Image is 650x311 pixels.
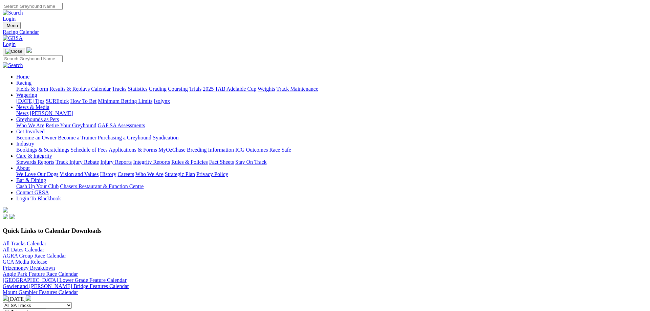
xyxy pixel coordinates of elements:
a: Careers [117,171,134,177]
input: Search [3,55,63,62]
a: Fields & Form [16,86,48,92]
button: Toggle navigation [3,22,21,29]
div: Bar & Dining [16,183,647,190]
a: Privacy Policy [196,171,228,177]
a: Login [3,41,16,47]
a: Schedule of Fees [70,147,107,153]
a: We Love Our Dogs [16,171,58,177]
a: Trials [189,86,201,92]
div: Industry [16,147,647,153]
a: Breeding Information [187,147,234,153]
a: Vision and Values [60,171,99,177]
h3: Quick Links to Calendar Downloads [3,227,647,235]
a: About [16,165,30,171]
div: Greyhounds as Pets [16,123,647,129]
a: [GEOGRAPHIC_DATA] Lower Grade Feature Calendar [3,277,127,283]
a: Track Maintenance [277,86,318,92]
a: MyOzChase [158,147,186,153]
img: logo-grsa-white.png [26,47,32,53]
a: Integrity Reports [133,159,170,165]
a: 2025 TAB Adelaide Cup [203,86,256,92]
a: Gawler and [PERSON_NAME] Bridge Features Calendar [3,283,129,289]
a: Rules & Policies [171,159,208,165]
div: [DATE] [3,295,647,302]
a: Racing [16,80,31,86]
a: Bookings & Scratchings [16,147,69,153]
a: Wagering [16,92,37,98]
a: Fact Sheets [209,159,234,165]
span: Menu [7,23,18,28]
a: Bar & Dining [16,177,46,183]
a: GCA Media Release [3,259,47,265]
img: facebook.svg [3,214,8,219]
button: Toggle navigation [3,48,25,55]
a: Purchasing a Greyhound [98,135,151,140]
a: Greyhounds as Pets [16,116,59,122]
a: Stay On Track [235,159,266,165]
div: Get Involved [16,135,647,141]
a: SUREpick [46,98,69,104]
a: Who We Are [16,123,44,128]
a: Injury Reports [100,159,132,165]
input: Search [3,3,63,10]
img: Search [3,62,23,68]
a: Statistics [128,86,148,92]
a: Racing Calendar [3,29,647,35]
img: GRSA [3,35,23,41]
a: How To Bet [70,98,97,104]
a: Grading [149,86,167,92]
a: All Dates Calendar [3,247,44,252]
a: Results & Replays [49,86,90,92]
a: Industry [16,141,34,147]
a: Mount Gambier Features Calendar [3,289,78,295]
a: Applications & Forms [109,147,157,153]
a: All Tracks Calendar [3,241,46,246]
img: logo-grsa-white.png [3,207,8,213]
a: Track Injury Rebate [56,159,99,165]
a: Retire Your Greyhound [46,123,96,128]
a: Become an Owner [16,135,57,140]
a: Cash Up Your Club [16,183,59,189]
a: ICG Outcomes [235,147,268,153]
img: chevron-right-pager-white.svg [26,295,31,301]
a: Care & Integrity [16,153,52,159]
a: Coursing [168,86,188,92]
a: [DATE] Tips [16,98,44,104]
a: News & Media [16,104,49,110]
a: Isolynx [154,98,170,104]
a: Calendar [91,86,111,92]
div: Wagering [16,98,647,104]
a: AGRA Group Race Calendar [3,253,66,259]
div: Racing [16,86,647,92]
a: Become a Trainer [58,135,96,140]
img: chevron-left-pager-white.svg [3,295,8,301]
a: News [16,110,28,116]
a: Chasers Restaurant & Function Centre [60,183,144,189]
a: Login To Blackbook [16,196,61,201]
img: Close [5,49,22,54]
a: GAP SA Assessments [98,123,145,128]
a: History [100,171,116,177]
a: Angle Park Feature Race Calendar [3,271,78,277]
div: About [16,171,647,177]
a: Stewards Reports [16,159,54,165]
a: [PERSON_NAME] [30,110,73,116]
div: News & Media [16,110,647,116]
div: Care & Integrity [16,159,647,165]
a: Minimum Betting Limits [98,98,152,104]
a: Strategic Plan [165,171,195,177]
img: Search [3,10,23,16]
a: Syndication [153,135,178,140]
a: Get Involved [16,129,45,134]
a: Login [3,16,16,22]
a: Contact GRSA [16,190,49,195]
a: Home [16,74,29,80]
a: Tracks [112,86,127,92]
a: Race Safe [269,147,291,153]
img: twitter.svg [9,214,15,219]
a: Prizemoney Breakdown [3,265,55,271]
a: Weights [258,86,275,92]
a: Who We Are [135,171,164,177]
